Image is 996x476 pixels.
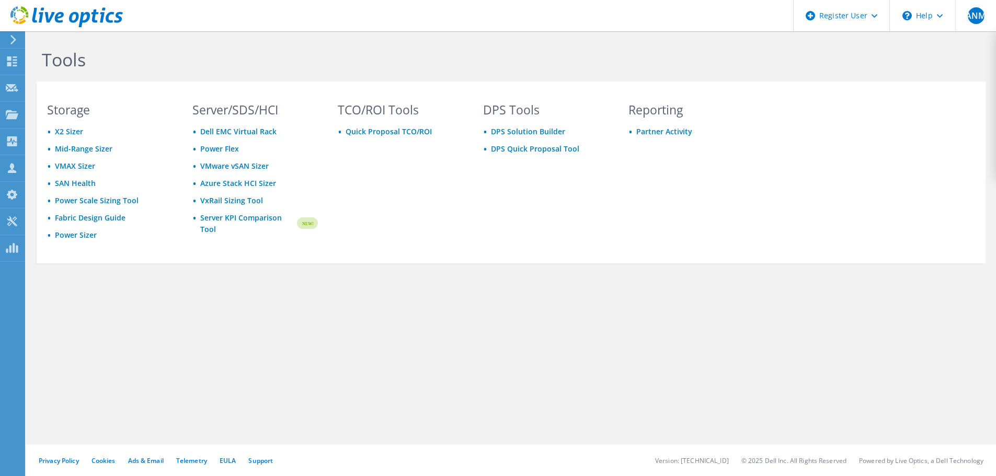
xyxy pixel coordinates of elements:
[483,104,609,115] h3: DPS Tools
[491,126,565,136] a: DPS Solution Builder
[55,144,112,154] a: Mid-Range Sizer
[47,104,173,115] h3: Storage
[248,456,273,465] a: Support
[200,195,263,205] a: VxRail Sizing Tool
[39,456,79,465] a: Privacy Policy
[200,161,269,171] a: VMware vSAN Sizer
[491,144,579,154] a: DPS Quick Proposal Tool
[200,126,277,136] a: Dell EMC Virtual Rack
[628,104,754,115] h3: Reporting
[55,178,96,188] a: SAN Health
[200,178,276,188] a: Azure Stack HCI Sizer
[55,195,139,205] a: Power Scale Sizing Tool
[636,126,692,136] a: Partner Activity
[55,161,95,171] a: VMAX Sizer
[42,49,748,71] h1: Tools
[346,126,432,136] a: Quick Proposal TCO/ROI
[55,213,125,223] a: Fabric Design Guide
[55,126,83,136] a: X2 Sizer
[200,144,239,154] a: Power Flex
[91,456,116,465] a: Cookies
[902,11,912,20] svg: \n
[859,456,983,465] li: Powered by Live Optics, a Dell Technology
[176,456,207,465] a: Telemetry
[128,456,164,465] a: Ads & Email
[55,230,97,240] a: Power Sizer
[192,104,318,115] h3: Server/SDS/HCI
[338,104,463,115] h3: TCO/ROI Tools
[200,212,295,235] a: Server KPI Comparison Tool
[741,456,846,465] li: © 2025 Dell Inc. All Rights Reserved
[655,456,729,465] li: Version: [TECHNICAL_ID]
[968,7,984,24] span: ANM
[220,456,236,465] a: EULA
[295,211,318,236] img: new-badge.svg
